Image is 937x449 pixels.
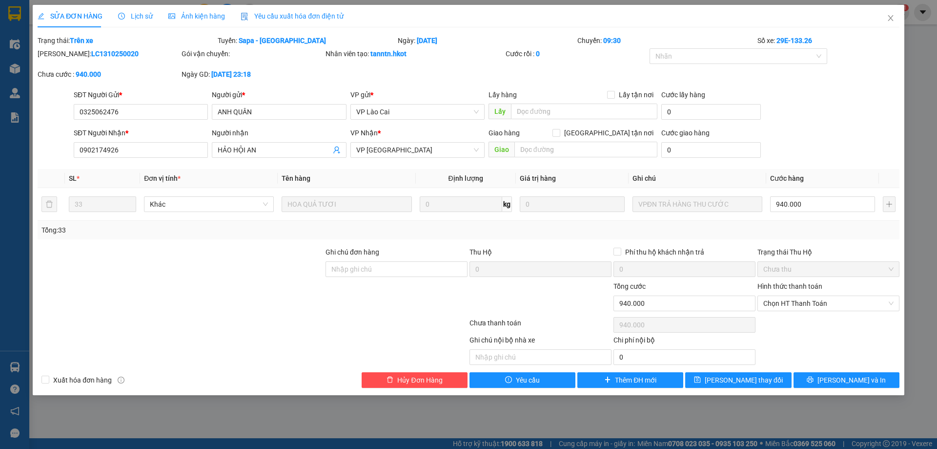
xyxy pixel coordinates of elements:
[469,335,611,349] div: Ghi chú nội bộ nhà xe
[144,174,181,182] span: Đơn vị tính
[632,196,762,212] input: Ghi Chú
[239,37,326,44] b: Sapa - [GEOGRAPHIC_DATA]
[38,12,102,20] span: SỬA ĐƠN HÀNG
[74,89,208,100] div: SĐT Người Gửi
[326,261,468,277] input: Ghi chú đơn hàng
[217,35,397,46] div: Tuyến:
[776,37,812,44] b: 29E-133.26
[615,375,656,385] span: Thêm ĐH mới
[807,376,814,384] span: printer
[350,89,485,100] div: VP gửi
[417,37,437,44] b: [DATE]
[560,128,657,138] span: [GEOGRAPHIC_DATA] tận nơi
[763,296,894,311] span: Chọn HT Thanh Toán
[613,335,755,349] div: Chi phí nội bộ
[577,372,683,388] button: plusThêm ĐH mới
[887,14,895,22] span: close
[757,247,899,257] div: Trạng thái Thu Hộ
[282,174,310,182] span: Tên hàng
[370,50,407,58] b: tanntn.hkot
[469,248,492,256] span: Thu Hộ
[38,69,180,80] div: Chưa cước :
[489,142,514,157] span: Giao
[326,248,379,256] label: Ghi chú đơn hàng
[576,35,756,46] div: Chuyến:
[182,48,324,59] div: Gói vận chuyển:
[613,282,646,290] span: Tổng cước
[615,89,657,100] span: Lấy tận nơi
[37,35,217,46] div: Trạng thái:
[41,196,57,212] button: delete
[794,372,899,388] button: printer[PERSON_NAME] và In
[603,37,621,44] b: 09:30
[70,37,93,44] b: Trên xe
[282,196,411,212] input: VD: Bàn, Ghế
[489,91,517,99] span: Lấy hàng
[362,372,468,388] button: deleteHủy Đơn Hàng
[469,372,575,388] button: exclamation-circleYêu cầu
[661,91,705,99] label: Cước lấy hàng
[685,372,791,388] button: save[PERSON_NAME] thay đổi
[397,35,577,46] div: Ngày:
[350,129,378,137] span: VP Nhận
[505,376,512,384] span: exclamation-circle
[387,376,393,384] span: delete
[182,69,324,80] div: Ngày GD:
[69,174,77,182] span: SL
[356,143,479,157] span: VP Đà Nẵng
[621,247,708,257] span: Phí thu hộ khách nhận trả
[38,13,44,20] span: edit
[489,104,511,119] span: Lấy
[118,13,125,20] span: clock-circle
[150,197,268,212] span: Khác
[41,225,362,235] div: Tổng: 33
[241,12,344,20] span: Yêu cầu xuất hóa đơn điện tử
[356,105,479,119] span: VP Lào Cai
[877,5,904,32] button: Close
[241,13,248,21] img: icon
[757,282,822,290] label: Hình thức thanh toán
[489,129,520,137] span: Giao hàng
[506,48,648,59] div: Cước rồi :
[629,169,766,188] th: Ghi chú
[469,349,611,365] input: Nhập ghi chú
[661,142,761,158] input: Cước giao hàng
[91,50,139,58] b: LC1310250020
[763,262,894,277] span: Chưa thu
[502,196,512,212] span: kg
[118,377,124,384] span: info-circle
[74,128,208,138] div: SĐT Người Nhận
[770,174,804,182] span: Cước hàng
[520,174,556,182] span: Giá trị hàng
[604,376,611,384] span: plus
[883,196,896,212] button: plus
[397,375,442,385] span: Hủy Đơn Hàng
[705,375,783,385] span: [PERSON_NAME] thay đổi
[448,174,483,182] span: Định lượng
[661,104,761,120] input: Cước lấy hàng
[333,146,341,154] span: user-add
[756,35,900,46] div: Số xe:
[661,129,710,137] label: Cước giao hàng
[817,375,886,385] span: [PERSON_NAME] và In
[694,376,701,384] span: save
[326,48,504,59] div: Nhân viên tạo:
[211,70,251,78] b: [DATE] 23:18
[118,12,153,20] span: Lịch sử
[536,50,540,58] b: 0
[514,142,657,157] input: Dọc đường
[76,70,101,78] b: 940.000
[168,12,225,20] span: Ảnh kiện hàng
[468,318,612,335] div: Chưa thanh toán
[520,196,625,212] input: 0
[38,48,180,59] div: [PERSON_NAME]:
[49,375,116,385] span: Xuất hóa đơn hàng
[212,128,346,138] div: Người nhận
[212,89,346,100] div: Người gửi
[516,375,540,385] span: Yêu cầu
[168,13,175,20] span: picture
[511,104,657,119] input: Dọc đường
